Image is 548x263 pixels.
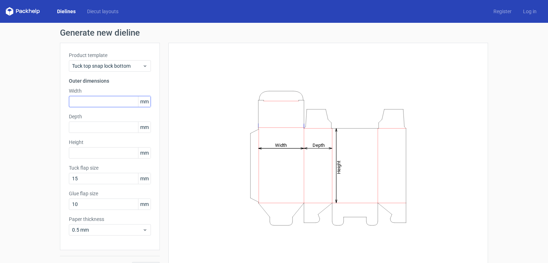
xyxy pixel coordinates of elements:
[138,199,151,210] span: mm
[69,77,151,84] h3: Outer dimensions
[336,160,341,174] tspan: Height
[138,96,151,107] span: mm
[138,173,151,184] span: mm
[72,62,142,69] span: Tuck top snap lock bottom
[69,139,151,146] label: Height
[69,190,151,197] label: Glue flap size
[488,8,517,15] a: Register
[81,8,124,15] a: Diecut layouts
[69,113,151,120] label: Depth
[60,29,488,37] h1: Generate new dieline
[69,87,151,94] label: Width
[517,8,542,15] a: Log in
[69,52,151,59] label: Product template
[275,142,287,148] tspan: Width
[138,148,151,158] span: mm
[69,164,151,171] label: Tuck flap size
[72,226,142,233] span: 0.5 mm
[51,8,81,15] a: Dielines
[69,216,151,223] label: Paper thickness
[138,122,151,133] span: mm
[313,142,325,148] tspan: Depth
